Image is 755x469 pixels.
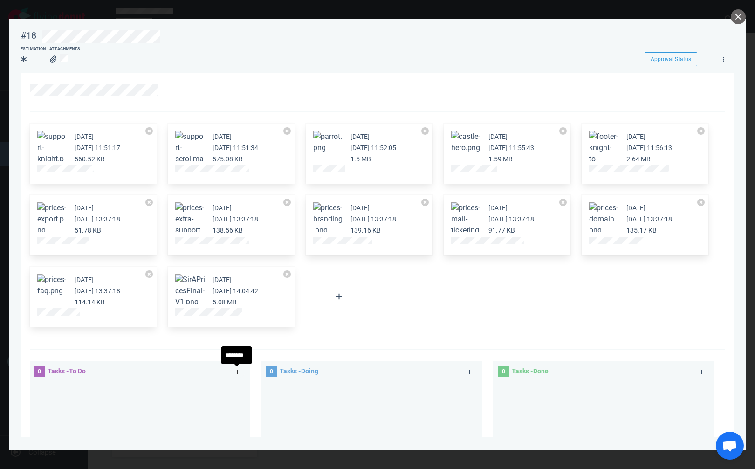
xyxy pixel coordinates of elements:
small: [DATE] 13:37:18 [350,215,396,223]
div: Open de chat [716,432,744,460]
small: [DATE] [626,133,645,140]
small: [DATE] [350,204,370,212]
span: 0 [266,366,277,377]
small: [DATE] 13:37:18 [213,215,258,223]
small: [DATE] [75,276,94,283]
button: Approval Status [645,52,697,66]
small: 135.17 KB [626,227,657,234]
small: 5.08 MB [213,298,237,306]
small: 2.64 MB [626,155,651,163]
small: 139.16 KB [350,227,381,234]
small: [DATE] 11:51:34 [213,144,258,152]
small: [DATE] 11:52:05 [350,144,396,152]
button: Zoom image [313,202,343,236]
small: [DATE] 13:37:18 [75,287,120,295]
div: #18 [21,30,36,41]
button: Zoom image [589,202,619,236]
button: Zoom image [313,131,343,153]
small: [DATE] [75,133,94,140]
small: [DATE] [626,204,645,212]
small: [DATE] 11:56:13 [626,144,672,152]
small: [DATE] 11:55:43 [488,144,534,152]
button: Zoom image [451,202,481,247]
small: [DATE] [488,204,508,212]
small: 560.52 KB [75,155,105,163]
button: Zoom image [37,131,67,176]
small: 575.08 KB [213,155,243,163]
small: [DATE] [75,204,94,212]
small: [DATE] 11:51:17 [75,144,120,152]
small: [DATE] [488,133,508,140]
span: Tasks - Done [512,367,549,375]
small: [DATE] [213,204,232,212]
small: 114.14 KB [75,298,105,306]
small: 51.78 KB [75,227,101,234]
button: Zoom image [589,131,619,187]
small: 138.56 KB [213,227,243,234]
small: [DATE] [213,276,232,283]
div: Estimation [21,46,46,53]
button: Zoom image [451,131,481,153]
small: [DATE] 14:04:42 [213,287,258,295]
button: Zoom image [175,274,205,308]
small: [DATE] 13:37:18 [75,215,120,223]
button: Zoom image [37,274,67,297]
small: 1.5 MB [350,155,371,163]
button: Zoom image [37,202,67,236]
small: [DATE] [213,133,232,140]
button: Zoom image [175,131,205,176]
span: Tasks - To Do [48,367,86,375]
span: 0 [34,366,45,377]
button: close [731,9,746,24]
span: 0 [498,366,509,377]
small: [DATE] [350,133,370,140]
div: Attachments [49,46,80,53]
small: [DATE] 13:37:18 [488,215,534,223]
span: Tasks - Doing [280,367,318,375]
small: 1.59 MB [488,155,513,163]
small: [DATE] 13:37:18 [626,215,672,223]
button: Zoom image [175,202,205,247]
small: 91.77 KB [488,227,515,234]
